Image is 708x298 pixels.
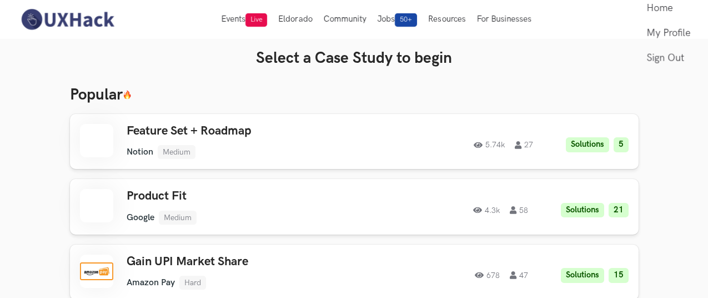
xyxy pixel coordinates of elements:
[123,90,132,100] img: 🔥
[127,147,153,157] li: Notion
[127,212,154,223] li: Google
[158,145,195,159] li: Medium
[70,86,639,105] h3: Popular
[561,203,604,218] li: Solutions
[475,271,500,279] span: 678
[474,141,505,149] span: 5.74k
[70,114,639,169] a: Feature Set + RoadmapNotionMedium5.74k27Solutions5
[245,13,267,27] span: Live
[395,13,417,27] span: 50+
[614,137,629,152] li: 5
[179,276,206,290] li: Hard
[510,206,528,214] span: 58
[510,271,528,279] span: 47
[646,21,690,46] a: My Profile
[18,8,117,31] img: UXHack-logo.png
[566,137,609,152] li: Solutions
[127,277,175,288] li: Amazon Pay
[127,189,371,203] h3: Product Fit
[127,255,371,269] h3: Gain UPI Market Share
[159,211,197,225] li: Medium
[646,46,690,71] a: Sign Out
[515,141,533,149] span: 27
[609,203,629,218] li: 21
[70,179,639,234] a: Product FitGoogleMedium4.3k58Solutions21
[473,206,500,214] span: 4.3k
[561,268,604,283] li: Solutions
[70,49,639,68] h3: Select a Case Study to begin
[127,124,371,138] h3: Feature Set + Roadmap
[609,268,629,283] li: 15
